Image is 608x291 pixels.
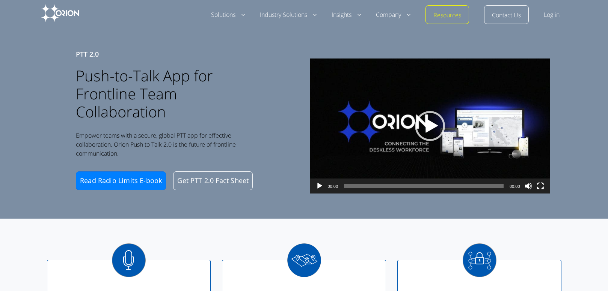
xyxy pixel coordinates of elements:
button: Mute [525,182,532,201]
button: Play [316,182,323,201]
p: Empower teams with a secure, global PTT app for effective collaboration. Orion Push to Talk 2.0 i... [76,131,264,158]
a: Company [376,10,410,19]
a: Solutions [211,10,245,19]
a: Industry Solutions [260,10,317,19]
a: Insights [332,10,361,19]
div: Video Player [310,58,550,193]
img: Orion [41,4,79,22]
h1: Push-to-Talk App for Frontline Team Collaboration [76,67,264,121]
span: Time Slider [344,184,504,188]
a: Get PTT 2.0 Fact Sheet [173,171,253,190]
span: 00:00 [510,184,520,189]
img: Advanced Mapping Services [287,243,321,277]
button: Fullscreen [537,182,544,201]
img: Push-to-Talk Communication [112,243,146,277]
img: End-to-End Encryption (E2EE) [463,243,496,277]
iframe: Chat Widget [570,255,608,291]
h6: PTT 2.0 [76,49,264,59]
a: Resources [433,11,461,20]
div: Play [415,111,445,141]
a: Log in [544,10,560,19]
a: Read Radio Limits E-book [76,171,166,190]
span: 00:00 [328,184,338,189]
a: Contact Us [492,11,521,20]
